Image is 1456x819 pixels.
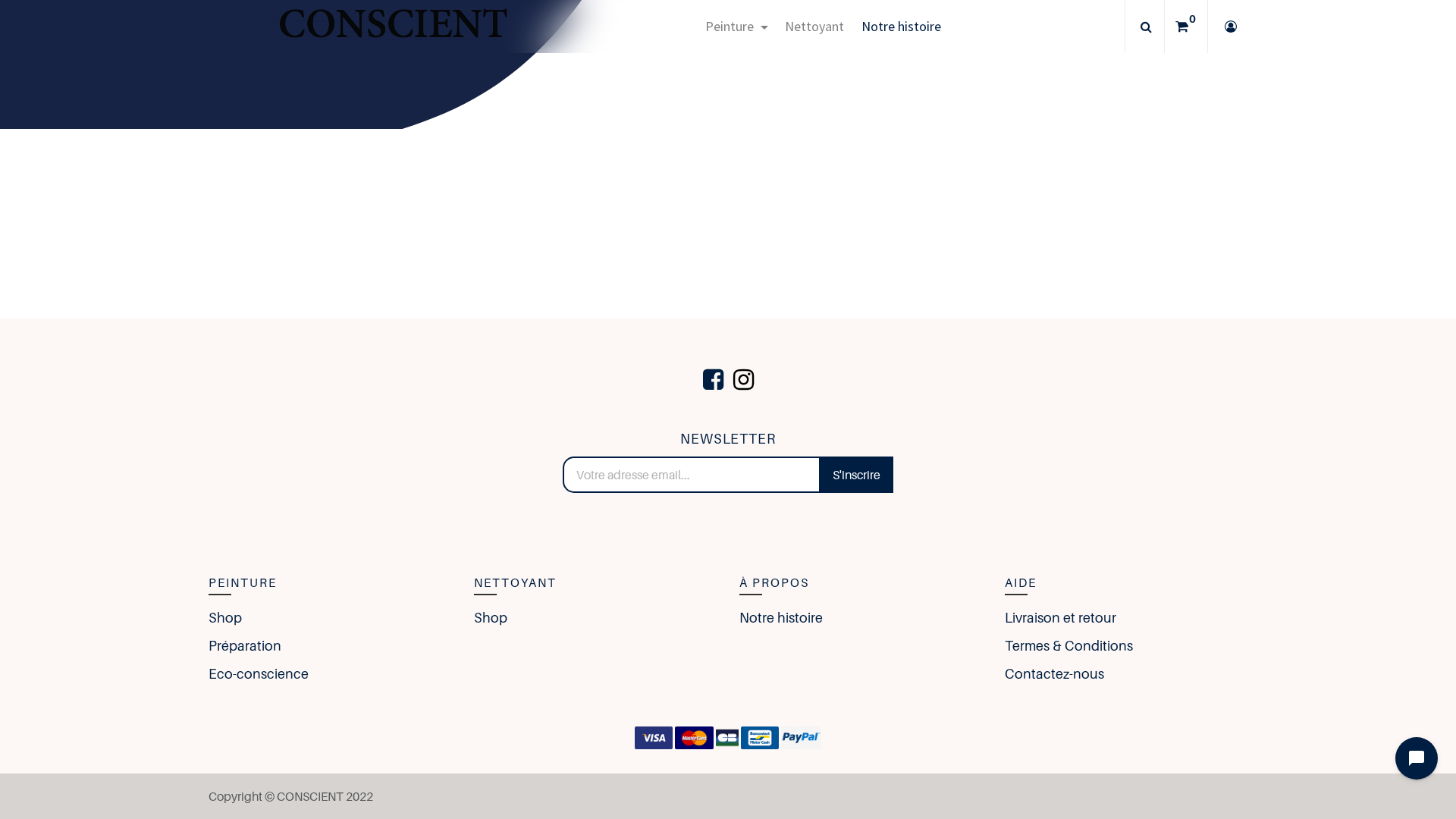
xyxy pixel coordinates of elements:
h5: NEWSLETTER [563,428,894,450]
a: Eco-conscience [209,664,309,684]
span: Nettoyant [785,17,844,35]
img: Bancontact [741,726,780,749]
a: Notre histoire [739,607,823,628]
h5: Aide [1005,573,1247,593]
span: Copyright © CONSCIENT 2022 [209,789,373,804]
h5: Nettoyant [474,573,717,593]
span: Notre histoire [861,17,941,35]
a: Shop [474,607,507,628]
h5: Peinture [209,573,451,593]
a: Préparation [209,635,281,656]
input: Votre adresse email... [563,457,821,493]
img: MasterCard [675,726,714,749]
sup: 0 [1185,11,1200,27]
a: Termes & Conditions [1005,635,1133,656]
img: VISA [635,726,673,749]
span: Peinture [705,17,754,35]
img: paypal [781,726,821,749]
h5: à Propos [739,573,982,593]
img: CB [716,726,739,749]
a: Livraison et retour [1005,607,1116,628]
a: Contactez-nous [1005,664,1104,684]
a: S'inscrire [820,457,893,493]
a: Shop [209,607,242,628]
